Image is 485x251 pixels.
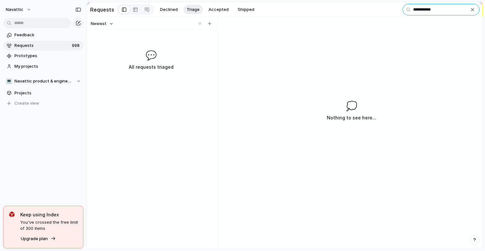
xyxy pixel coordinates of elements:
[234,5,258,14] button: Shipped
[6,78,12,84] div: 💻
[14,90,81,96] span: Projects
[14,78,73,84] span: Navattic product & engineering
[72,42,81,49] span: 998
[205,5,232,14] button: Accepted
[3,51,83,61] a: Prototypes
[146,48,157,62] span: 💬
[183,5,203,14] button: Triage
[6,6,23,13] span: navattic
[238,6,254,13] span: Shipped
[90,20,115,28] button: Newest
[14,63,81,70] span: My projects
[3,30,83,40] a: Feedback
[20,211,78,218] span: Keep using Index
[14,42,70,49] span: Requests
[3,62,83,71] a: My projects
[3,99,83,108] button: Create view
[187,6,200,13] span: Triage
[3,88,83,98] a: Projects
[208,6,229,13] span: Accepted
[91,21,106,27] span: Newest
[327,114,376,122] h3: Nothing to see here...
[3,41,83,50] a: Requests998
[346,99,357,113] span: 💭
[14,53,81,59] span: Prototypes
[19,234,58,243] button: Upgrade plan
[90,6,114,13] h2: Requests
[14,32,81,38] span: Feedback
[21,236,48,242] span: Upgrade plan
[160,6,178,13] span: Declined
[3,76,83,86] button: 💻Navattic product & engineering
[157,5,181,14] button: Declined
[20,219,78,232] span: You've crossed the free limit of 300 items
[14,100,39,107] span: Create view
[102,63,200,71] h3: All requests triaged
[3,4,35,15] button: navattic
